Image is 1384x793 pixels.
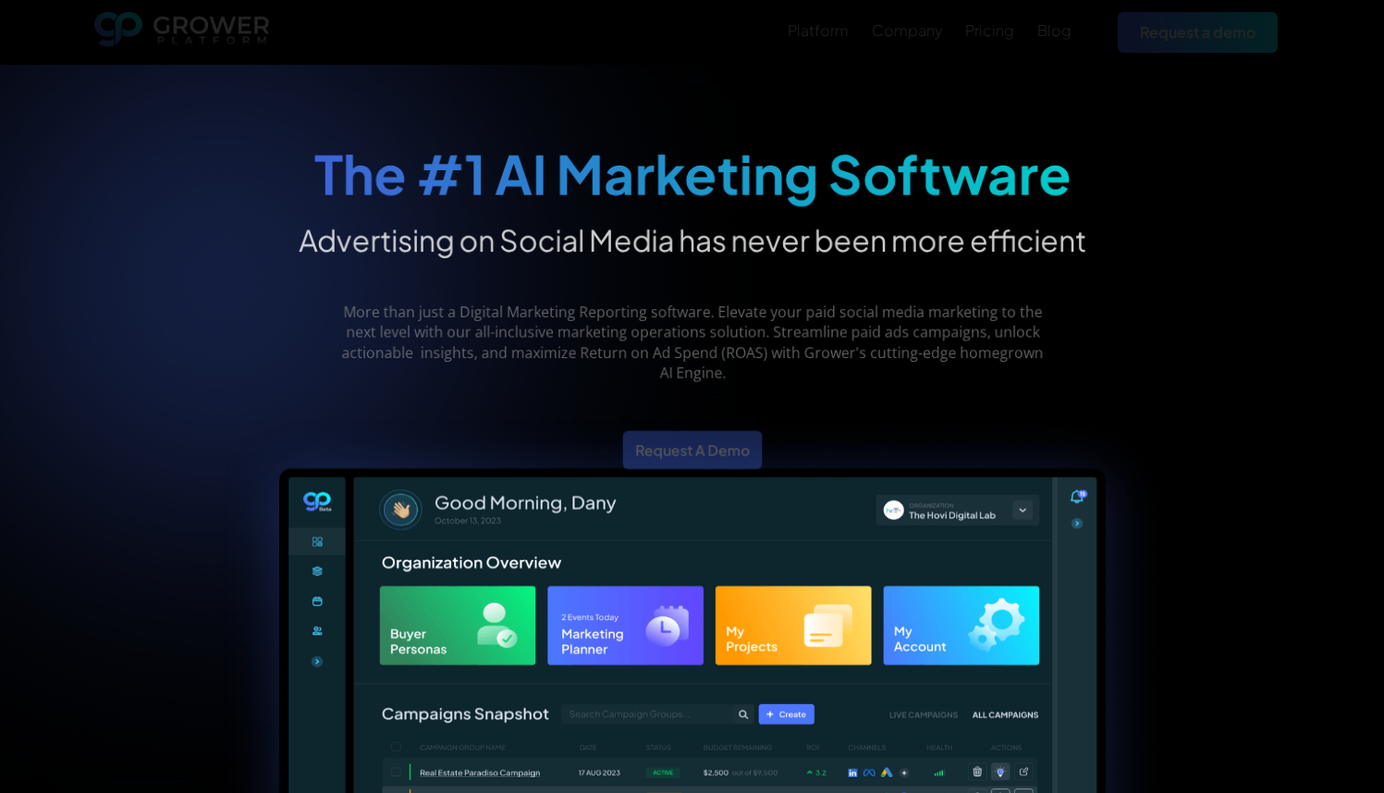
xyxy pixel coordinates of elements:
h2: Advertising on Social Media has never been more efficient [299,221,1086,258]
a: Request a demo [1118,12,1278,52]
strong: The #1 AI Marketing Software [313,140,1071,206]
div: Blog [1037,21,1072,39]
a: Pricing [965,19,1014,42]
a: Blog [1037,19,1072,42]
a: Request A Demo [622,430,762,469]
a: Company [872,19,942,42]
p: More than just a Digital Marketing Reporting software. Elevate your paid social media marketing t... [328,302,1056,383]
div: Company [872,21,942,39]
a: Platform [788,19,849,42]
a: home [94,12,270,53]
div: Pricing [965,21,1014,39]
div: Platform [788,21,849,39]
